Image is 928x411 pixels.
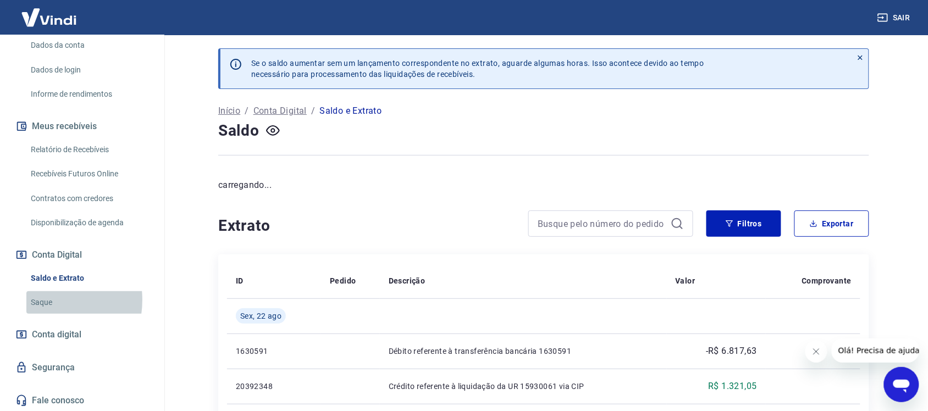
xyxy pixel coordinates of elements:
[706,210,781,237] button: Filtros
[253,104,307,118] a: Conta Digital
[13,1,85,34] img: Vindi
[26,267,151,290] a: Saldo e Extrato
[26,34,151,57] a: Dados da conta
[389,346,658,357] p: Débito referente à transferência bancária 1630591
[13,114,151,138] button: Meus recebíveis
[330,275,356,286] p: Pedido
[319,104,382,118] p: Saldo e Extrato
[218,104,240,118] a: Início
[676,275,695,286] p: Valor
[832,338,919,363] iframe: Mensagem da empresa
[26,163,151,185] a: Recebíveis Futuros Online
[13,356,151,380] a: Segurança
[311,104,315,118] p: /
[7,8,92,16] span: Olá! Precisa de ajuda?
[26,138,151,161] a: Relatório de Recebíveis
[26,291,151,314] a: Saque
[26,83,151,105] a: Informe de rendimentos
[794,210,869,237] button: Exportar
[884,367,919,402] iframe: Botão para abrir a janela de mensagens
[251,58,704,80] p: Se o saldo aumentar sem um lançamento correspondente no extrato, aguarde algumas horas. Isso acon...
[538,215,666,232] input: Busque pelo número do pedido
[245,104,248,118] p: /
[236,381,312,392] p: 20392348
[26,212,151,234] a: Disponibilização de agenda
[805,341,827,363] iframe: Fechar mensagem
[709,380,757,393] p: R$ 1.321,05
[825,338,852,364] span: Download
[799,338,825,364] span: Visualizar
[32,327,81,342] span: Conta digital
[389,381,658,392] p: Crédito referente à liquidação da UR 15930061 via CIP
[26,59,151,81] a: Dados de login
[218,215,515,237] h4: Extrato
[875,8,915,28] button: Sair
[802,275,852,286] p: Comprovante
[13,243,151,267] button: Conta Digital
[389,275,426,286] p: Descrição
[706,345,757,358] p: -R$ 6.817,63
[236,346,312,357] p: 1630591
[26,187,151,210] a: Contratos com credores
[13,323,151,347] a: Conta digital
[240,310,281,321] span: Sex, 22 ago
[218,179,869,192] p: carregando...
[218,120,259,142] h4: Saldo
[236,275,244,286] p: ID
